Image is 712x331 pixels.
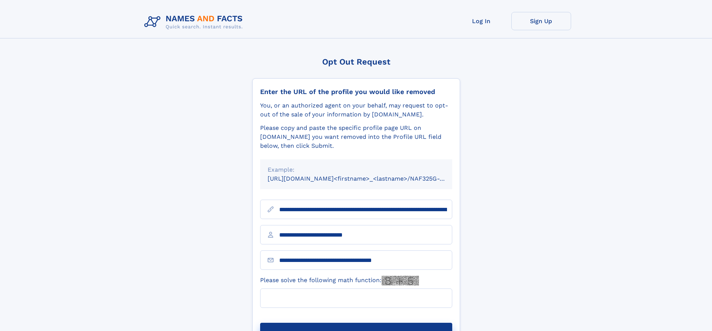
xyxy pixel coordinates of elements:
small: [URL][DOMAIN_NAME]<firstname>_<lastname>/NAF325G-xxxxxxxx [268,175,466,182]
div: Opt Out Request [252,57,460,66]
div: Enter the URL of the profile you would like removed [260,88,452,96]
a: Log In [451,12,511,30]
label: Please solve the following math function: [260,276,419,285]
div: You, or an authorized agent on your behalf, may request to opt-out of the sale of your informatio... [260,101,452,119]
div: Please copy and paste the specific profile page URL on [DOMAIN_NAME] you want removed into the Pr... [260,124,452,150]
img: Logo Names and Facts [141,12,249,32]
div: Example: [268,165,445,174]
a: Sign Up [511,12,571,30]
